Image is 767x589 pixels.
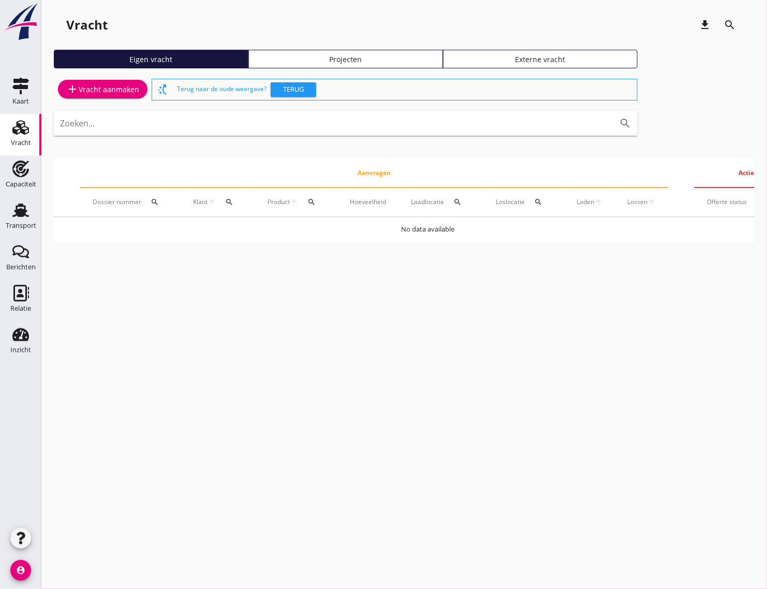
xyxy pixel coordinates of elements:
[10,560,31,581] i: account_circle
[151,198,159,206] i: search
[6,181,36,188] div: Capaciteit
[10,305,31,312] div: Relatie
[177,79,633,100] div: Terug naar de oude weergave?
[58,80,148,98] a: Vracht aanmaken
[6,264,36,270] div: Berichten
[54,50,248,68] a: Eigen vracht
[699,19,711,31] i: download
[496,190,552,214] div: Loslocatie
[453,198,462,206] i: search
[60,115,602,132] input: Zoeken...
[577,197,594,207] span: Laden
[66,17,108,33] div: Vracht
[10,347,31,353] div: Inzicht
[225,198,233,206] i: search
[193,197,208,207] span: Klant
[443,50,638,68] a: Externe vracht
[647,198,656,206] i: arrow_upward
[350,197,386,207] div: Hoeveelheid
[307,198,316,206] i: search
[619,117,631,130] i: search
[411,190,471,214] div: Laadlocatie
[66,83,79,95] i: add
[66,83,139,95] div: Vracht aanmaken
[253,54,438,65] div: Projecten
[58,54,244,65] div: Eigen vracht
[627,197,647,207] span: Lossen
[594,198,602,206] i: arrow_upward
[290,198,298,206] i: arrow_upward
[268,197,290,207] span: Product
[724,19,736,31] i: search
[156,83,169,96] i: switch_access_shortcut
[448,54,633,65] div: Externe vracht
[93,190,168,214] div: Dossier nummer
[275,84,312,95] div: Terug
[80,159,668,188] th: Aanvragen
[12,98,29,105] div: Kaart
[707,197,747,207] div: Offerte status
[11,139,31,146] div: Vracht
[6,222,36,229] div: Transport
[534,198,542,206] i: search
[208,198,216,206] i: arrow_upward
[248,50,443,68] a: Projecten
[2,3,39,41] img: logo-small.a267ee39.svg
[271,82,316,97] button: Terug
